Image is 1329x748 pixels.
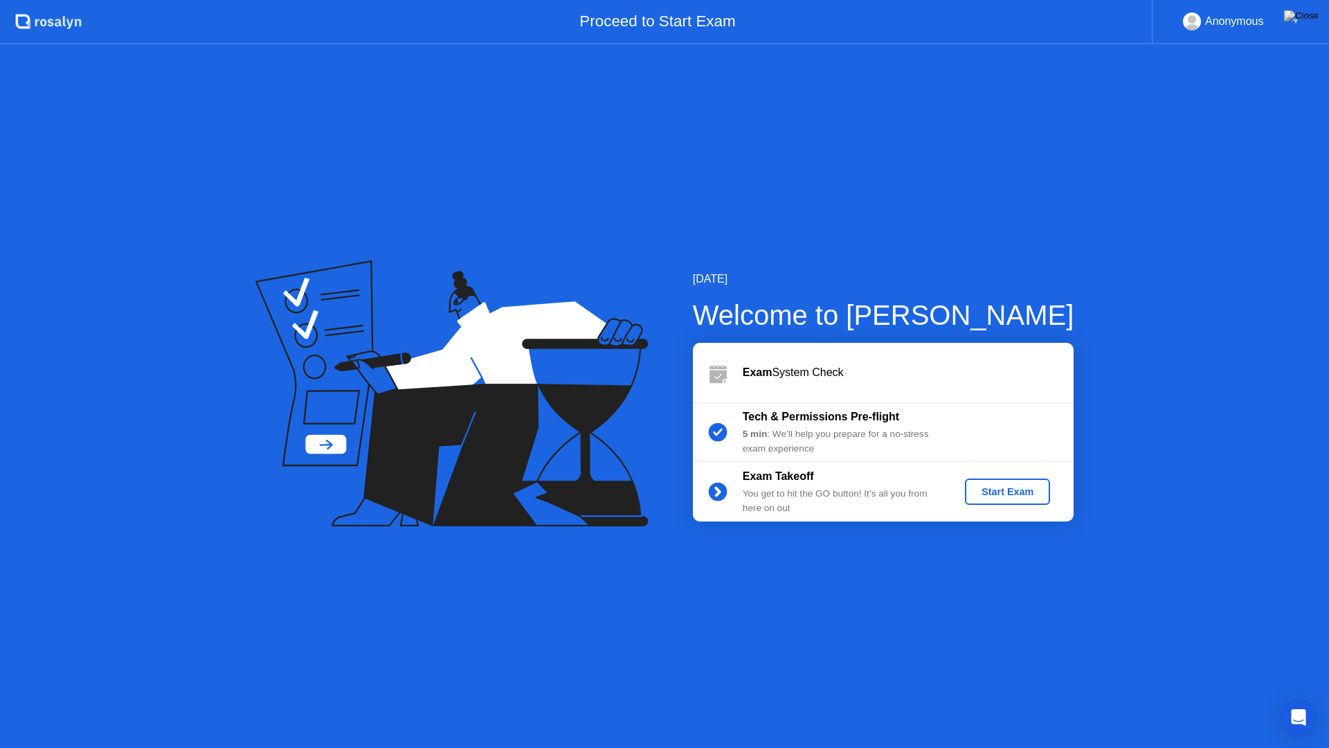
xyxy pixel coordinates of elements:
div: Open Intercom Messenger [1282,701,1315,734]
div: : We’ll help you prepare for a no-stress exam experience [743,427,942,456]
div: System Check [743,364,1074,381]
b: 5 min [743,429,768,439]
b: Tech & Permissions Pre-flight [743,411,899,422]
img: Close [1284,10,1319,21]
div: Start Exam [970,486,1045,497]
div: You get to hit the GO button! It’s all you from here on out [743,487,942,515]
div: [DATE] [693,271,1074,287]
b: Exam [743,366,772,378]
b: Exam Takeoff [743,470,814,482]
div: Anonymous [1205,12,1264,30]
button: Start Exam [965,479,1050,505]
div: Welcome to [PERSON_NAME] [693,294,1074,336]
